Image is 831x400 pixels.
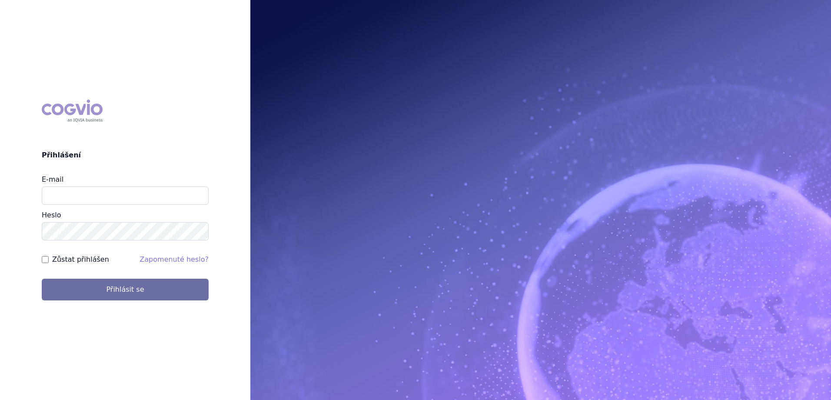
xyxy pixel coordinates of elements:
label: E-mail [42,175,63,183]
div: COGVIO [42,100,103,122]
a: Zapomenuté heslo? [140,255,209,263]
label: Heslo [42,211,61,219]
button: Přihlásit se [42,279,209,300]
label: Zůstat přihlášen [52,254,109,265]
h2: Přihlášení [42,150,209,160]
